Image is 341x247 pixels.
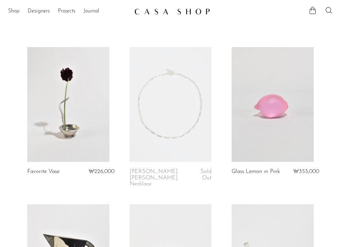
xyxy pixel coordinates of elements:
[83,7,99,16] a: Journal
[8,7,20,16] a: Shop
[27,169,60,175] a: Favorite Vase
[130,169,183,187] a: [PERSON_NAME] [PERSON_NAME] Necklace
[28,7,50,16] a: Designers
[89,169,114,174] span: ₩226,000
[8,6,129,17] nav: Desktop navigation
[8,6,129,17] ul: NEW HEADER MENU
[58,7,75,16] a: Projects
[293,169,319,174] span: ₩353,000
[232,169,280,175] a: Glass Lemon in Pink
[201,169,211,180] span: Sold Out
